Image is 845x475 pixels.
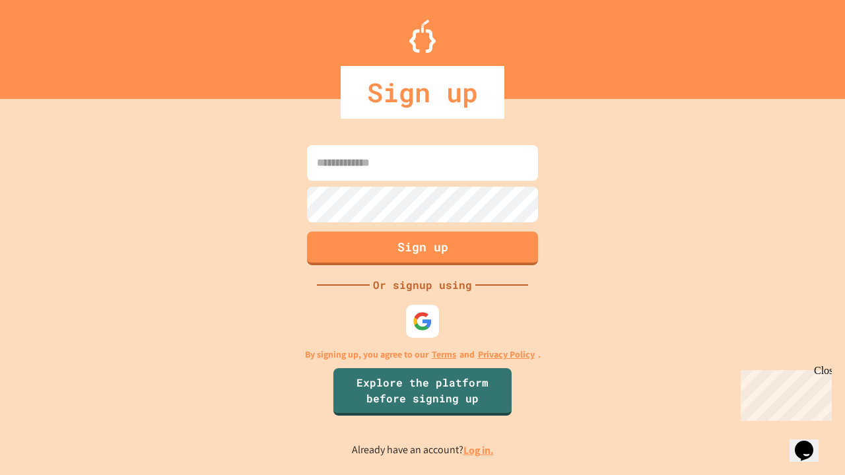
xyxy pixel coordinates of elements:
[432,348,456,362] a: Terms
[409,20,436,53] img: Logo.svg
[478,348,535,362] a: Privacy Policy
[463,443,494,457] a: Log in.
[790,422,832,462] iframe: chat widget
[735,365,832,421] iframe: chat widget
[341,66,504,119] div: Sign up
[352,442,494,459] p: Already have an account?
[305,348,541,362] p: By signing up, you agree to our and .
[333,368,512,416] a: Explore the platform before signing up
[413,311,432,331] img: google-icon.svg
[307,232,538,265] button: Sign up
[370,277,475,293] div: Or signup using
[5,5,91,84] div: Chat with us now!Close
